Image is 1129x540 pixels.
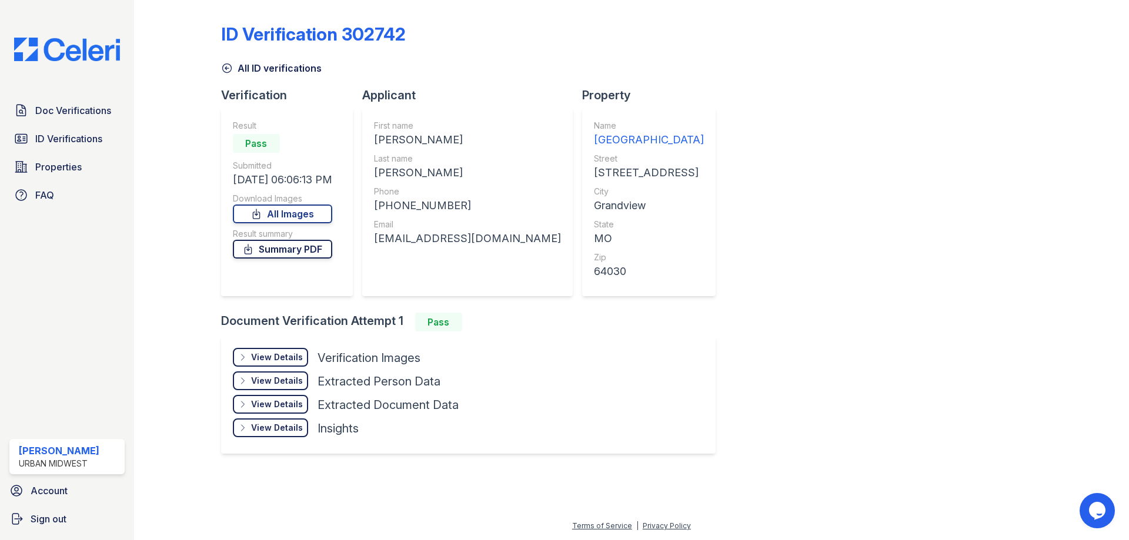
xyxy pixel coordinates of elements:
div: Insights [318,420,359,437]
div: View Details [251,375,303,387]
div: [PHONE_NUMBER] [374,197,561,214]
div: | [636,521,639,530]
div: City [594,186,704,197]
div: Phone [374,186,561,197]
div: View Details [251,398,303,410]
a: Name [GEOGRAPHIC_DATA] [594,120,704,148]
div: Applicant [362,87,582,103]
div: [PERSON_NAME] [374,165,561,181]
div: View Details [251,422,303,434]
div: Grandview [594,197,704,214]
a: ID Verifications [9,127,125,150]
div: [EMAIL_ADDRESS][DOMAIN_NAME] [374,230,561,247]
div: Email [374,219,561,230]
div: Document Verification Attempt 1 [221,313,725,331]
div: Pass [415,313,462,331]
a: Doc Verifications [9,99,125,122]
div: ID Verification 302742 [221,24,406,45]
div: Property [582,87,725,103]
span: ID Verifications [35,132,102,146]
iframe: chat widget [1080,493,1117,528]
img: CE_Logo_Blue-a8612792a0a2168367f1c8372b55b34899dd931a85d93a1a3d3e32e68fde9ad4.png [5,38,129,61]
a: Account [5,479,129,502]
span: Properties [35,160,82,174]
a: Privacy Policy [643,521,691,530]
div: Result summary [233,228,332,240]
div: MO [594,230,704,247]
div: [DATE] 06:06:13 PM [233,172,332,188]
a: FAQ [9,183,125,207]
div: Verification [221,87,362,103]
span: Sign out [31,512,66,526]
div: Verification Images [318,350,420,366]
span: Doc Verifications [35,103,111,118]
div: Urban Midwest [19,458,99,469]
div: Name [594,120,704,132]
div: Zip [594,251,704,263]
span: Account [31,484,68,498]
div: [PERSON_NAME] [374,132,561,148]
div: Extracted Person Data [318,373,440,390]
div: Pass [233,134,280,153]
div: Download Images [233,193,332,204]
div: [GEOGRAPHIC_DATA] [594,132,704,148]
a: All ID verifications [221,61,322,75]
div: View Details [251,351,303,363]
div: 64030 [594,263,704,280]
span: FAQ [35,188,54,202]
div: Last name [374,153,561,165]
div: Extracted Document Data [318,397,459,413]
a: Properties [9,155,125,179]
div: Submitted [233,160,332,172]
div: Result [233,120,332,132]
a: Sign out [5,507,129,531]
div: Street [594,153,704,165]
div: [PERSON_NAME] [19,444,99,458]
div: [STREET_ADDRESS] [594,165,704,181]
a: Terms of Service [572,521,632,530]
a: Summary PDF [233,240,332,259]
div: First name [374,120,561,132]
a: All Images [233,204,332,223]
div: State [594,219,704,230]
